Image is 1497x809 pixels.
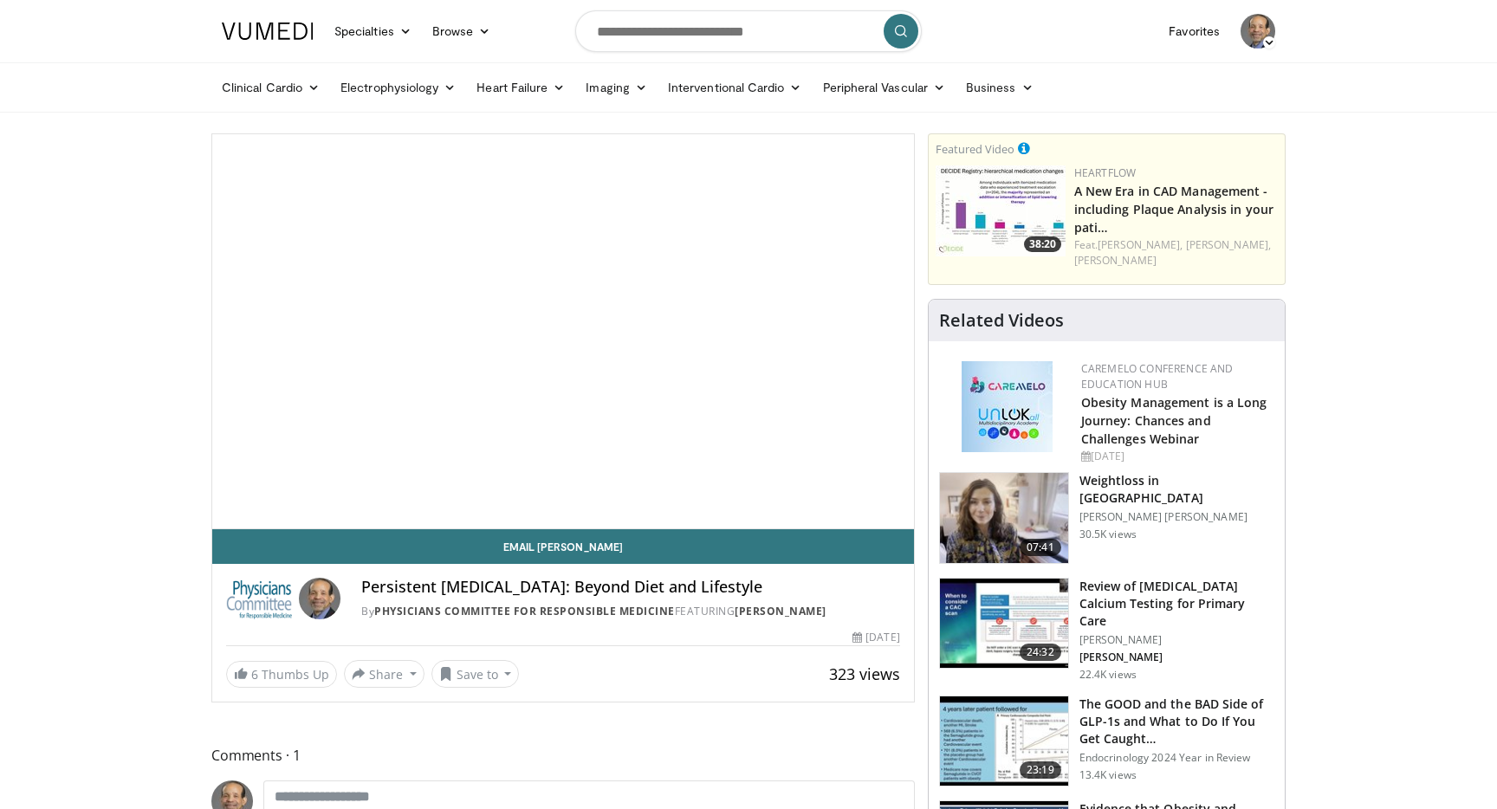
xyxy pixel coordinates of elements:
h3: Review of [MEDICAL_DATA] Calcium Testing for Primary Care [1079,578,1274,630]
div: Feat. [1074,237,1278,269]
a: Heartflow [1074,165,1137,180]
h3: Weightloss in [GEOGRAPHIC_DATA] [1079,472,1274,507]
img: f4af32e0-a3f3-4dd9-8ed6-e543ca885e6d.150x105_q85_crop-smart_upscale.jpg [940,579,1068,669]
p: 13.4K views [1079,768,1137,782]
video-js: Video Player [212,134,914,529]
img: VuMedi Logo [222,23,314,40]
small: Featured Video [936,141,1014,157]
a: 23:19 The GOOD and the BAD Side of GLP-1s and What to Do If You Get Caught… Endocrinology 2024 Ye... [939,696,1274,787]
a: CaReMeLO Conference and Education Hub [1081,361,1234,392]
a: A New Era in CAD Management - including Plaque Analysis in your pati… [1074,183,1273,236]
img: 756cb5e3-da60-49d4-af2c-51c334342588.150x105_q85_crop-smart_upscale.jpg [940,696,1068,786]
a: 24:32 Review of [MEDICAL_DATA] Calcium Testing for Primary Care [PERSON_NAME] [PERSON_NAME] 22.4K... [939,578,1274,682]
a: Specialties [324,14,422,49]
a: [PERSON_NAME] [1074,253,1157,268]
p: [PERSON_NAME] [1079,650,1274,664]
h3: The GOOD and the BAD Side of GLP-1s and What to Do If You Get Caught… [1079,696,1274,748]
a: 07:41 Weightloss in [GEOGRAPHIC_DATA] [PERSON_NAME] [PERSON_NAME] 30.5K views [939,472,1274,564]
a: Peripheral Vascular [813,70,956,105]
input: Search topics, interventions [575,10,922,52]
span: 38:20 [1024,236,1061,252]
p: 30.5K views [1079,527,1137,541]
a: [PERSON_NAME], [1098,237,1183,252]
a: Physicians Committee for Responsible Medicine [374,604,675,618]
p: [PERSON_NAME] [1079,633,1274,647]
div: By FEATURING [361,604,899,619]
span: 6 [251,666,258,683]
h4: Related Videos [939,310,1064,331]
p: 22.4K views [1079,668,1137,682]
a: [PERSON_NAME], [1186,237,1271,252]
img: 45df64a9-a6de-482c-8a90-ada250f7980c.png.150x105_q85_autocrop_double_scale_upscale_version-0.2.jpg [962,361,1053,452]
span: Comments 1 [211,744,915,767]
span: 323 views [829,663,900,684]
img: Avatar [299,578,340,619]
img: 738d0e2d-290f-4d89-8861-908fb8b721dc.150x105_q85_crop-smart_upscale.jpg [936,165,1066,256]
span: 23:19 [1020,761,1061,779]
div: [DATE] [852,630,899,645]
button: Share [344,660,424,688]
a: Favorites [1158,14,1230,49]
h4: Persistent [MEDICAL_DATA]: Beyond Diet and Lifestyle [361,578,899,597]
span: 24:32 [1020,644,1061,661]
a: Obesity Management is a Long Journey: Chances and Challenges Webinar [1081,394,1267,447]
a: Heart Failure [466,70,575,105]
img: 9983fed1-7565-45be-8934-aef1103ce6e2.150x105_q85_crop-smart_upscale.jpg [940,473,1068,563]
p: Endocrinology 2024 Year in Review [1079,751,1274,765]
a: Imaging [575,70,658,105]
a: Business [956,70,1044,105]
a: Interventional Cardio [658,70,813,105]
button: Save to [431,660,520,688]
a: [PERSON_NAME] [735,604,826,618]
img: Physicians Committee for Responsible Medicine [226,578,292,619]
a: Browse [422,14,502,49]
div: [DATE] [1081,449,1271,464]
a: Email [PERSON_NAME] [212,529,914,564]
img: Avatar [1241,14,1275,49]
a: 38:20 [936,165,1066,256]
a: Electrophysiology [330,70,466,105]
a: 6 Thumbs Up [226,661,337,688]
span: 07:41 [1020,539,1061,556]
a: Clinical Cardio [211,70,330,105]
p: [PERSON_NAME] [PERSON_NAME] [1079,510,1274,524]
